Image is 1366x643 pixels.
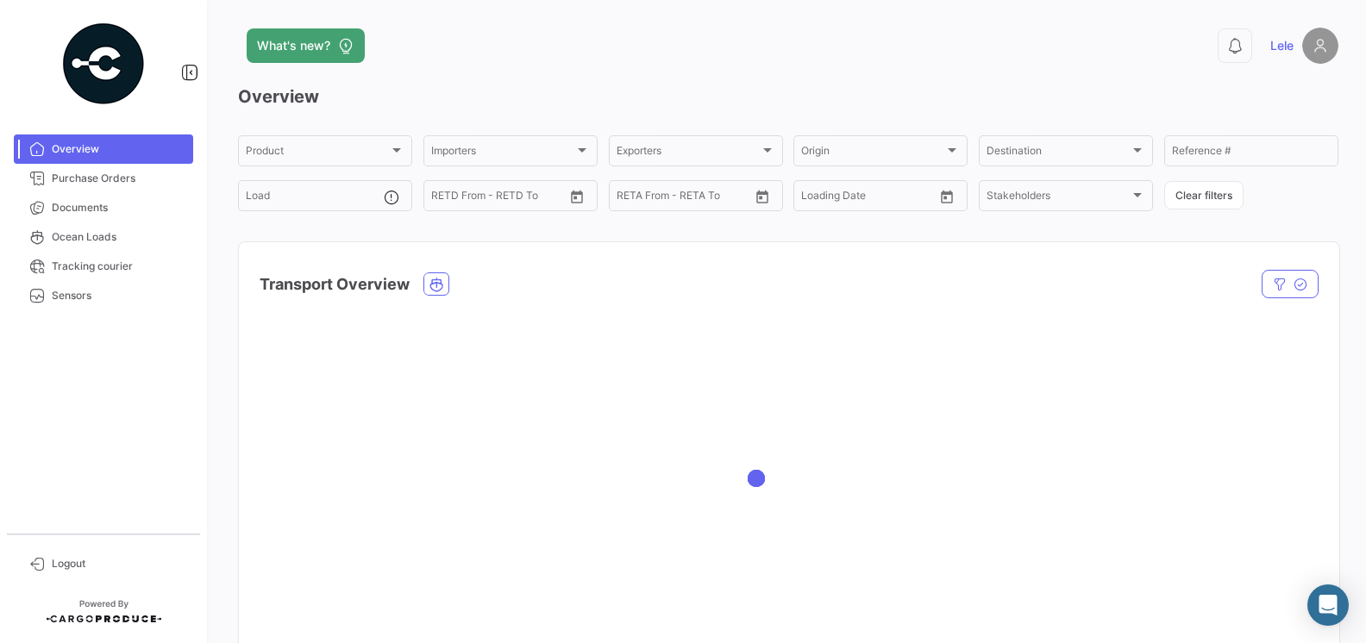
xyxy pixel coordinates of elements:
[1270,37,1294,54] span: Lele
[14,134,193,164] a: Overview
[52,288,186,303] span: Sensors
[1164,181,1244,209] button: Clear filters
[52,200,186,215] span: Documents
[801,192,825,204] input: From
[617,192,641,204] input: From
[238,84,1338,109] h3: Overview
[801,147,944,159] span: Origin
[14,164,193,193] a: Purchase Orders
[431,147,574,159] span: Importers
[52,141,186,157] span: Overview
[52,259,186,274] span: Tracking courier
[247,28,365,63] button: What's new?
[749,184,775,209] button: Open calendar
[653,192,716,204] input: To
[52,556,186,571] span: Logout
[14,193,193,222] a: Documents
[260,272,410,297] h4: Transport Overview
[934,184,960,209] button: Open calendar
[564,184,590,209] button: Open calendar
[60,21,147,107] img: powered-by.png
[1302,28,1338,64] img: placeholder-user.png
[14,281,193,310] a: Sensors
[467,192,530,204] input: To
[431,192,455,204] input: From
[837,192,900,204] input: To
[14,222,193,252] a: Ocean Loads
[246,147,389,159] span: Product
[52,229,186,245] span: Ocean Loads
[617,147,760,159] span: Exporters
[14,252,193,281] a: Tracking courier
[987,147,1130,159] span: Destination
[424,273,448,295] button: Ocean
[257,37,330,54] span: What's new?
[987,192,1130,204] span: Stakeholders
[1307,584,1349,626] div: Abrir Intercom Messenger
[52,171,186,186] span: Purchase Orders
